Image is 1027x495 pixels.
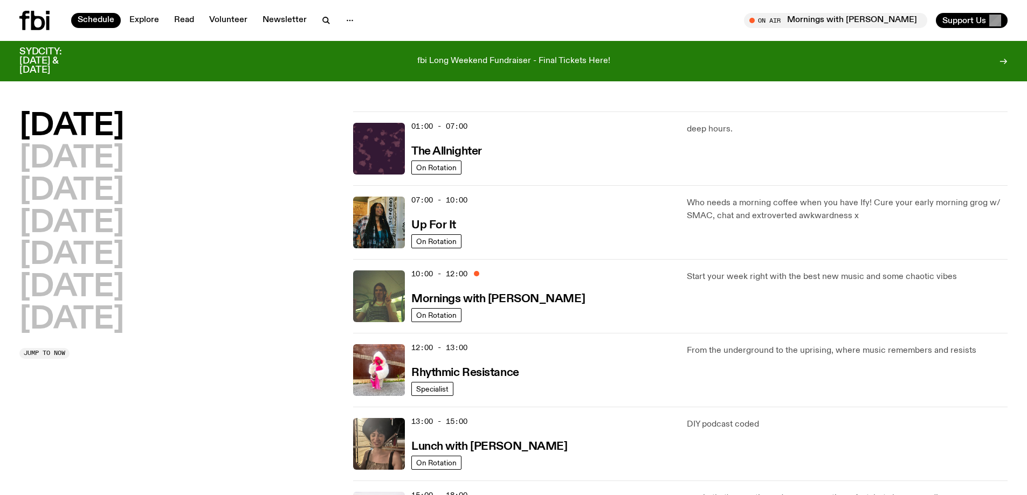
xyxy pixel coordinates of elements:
[411,456,461,470] a: On Rotation
[411,439,567,452] a: Lunch with [PERSON_NAME]
[416,238,457,246] span: On Rotation
[353,270,405,322] img: Jim Kretschmer in a really cute outfit with cute braids, standing on a train holding up a peace s...
[256,13,313,28] a: Newsletter
[416,459,457,467] span: On Rotation
[416,311,457,319] span: On Rotation
[744,13,927,28] button: On AirMornings with [PERSON_NAME] / absolute cinema
[19,305,124,335] button: [DATE]
[411,269,467,279] span: 10:00 - 12:00
[687,418,1008,431] p: DIY podcast coded
[416,385,449,393] span: Specialist
[411,161,461,175] a: On Rotation
[19,47,88,75] h3: SYDCITY: [DATE] & [DATE]
[19,144,124,174] button: [DATE]
[687,123,1008,136] p: deep hours.
[411,195,467,205] span: 07:00 - 10:00
[936,13,1008,28] button: Support Us
[19,348,70,359] button: Jump to now
[411,343,467,353] span: 12:00 - 13:00
[411,365,519,379] a: Rhythmic Resistance
[411,234,461,248] a: On Rotation
[416,164,457,172] span: On Rotation
[411,308,461,322] a: On Rotation
[417,57,610,66] p: fbi Long Weekend Fundraiser - Final Tickets Here!
[168,13,201,28] a: Read
[411,367,519,379] h3: Rhythmic Resistance
[687,270,1008,283] p: Start your week right with the best new music and some chaotic vibes
[411,220,456,231] h3: Up For It
[24,350,65,356] span: Jump to now
[353,197,405,248] img: Ify - a Brown Skin girl with black braided twists, looking up to the side with her tongue stickin...
[19,176,124,206] button: [DATE]
[687,197,1008,222] p: Who needs a morning coffee when you have Ify! Cure your early morning grog w/ SMAC, chat and extr...
[411,121,467,131] span: 01:00 - 07:00
[411,441,567,452] h3: Lunch with [PERSON_NAME]
[411,294,585,305] h3: Mornings with [PERSON_NAME]
[71,13,121,28] a: Schedule
[203,13,254,28] a: Volunteer
[411,218,456,231] a: Up For It
[353,344,405,396] img: Attu crouches on gravel in front of a brown wall. They are wearing a white fur coat with a hood, ...
[411,146,482,157] h3: The Allnighter
[123,13,166,28] a: Explore
[19,208,124,239] button: [DATE]
[411,144,482,157] a: The Allnighter
[19,111,124,142] button: [DATE]
[19,273,124,303] button: [DATE]
[19,240,124,270] button: [DATE]
[411,291,585,305] a: Mornings with [PERSON_NAME]
[687,344,1008,357] p: From the underground to the uprising, where music remembers and resists
[411,382,453,396] a: Specialist
[411,416,467,427] span: 13:00 - 15:00
[942,16,986,25] span: Support Us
